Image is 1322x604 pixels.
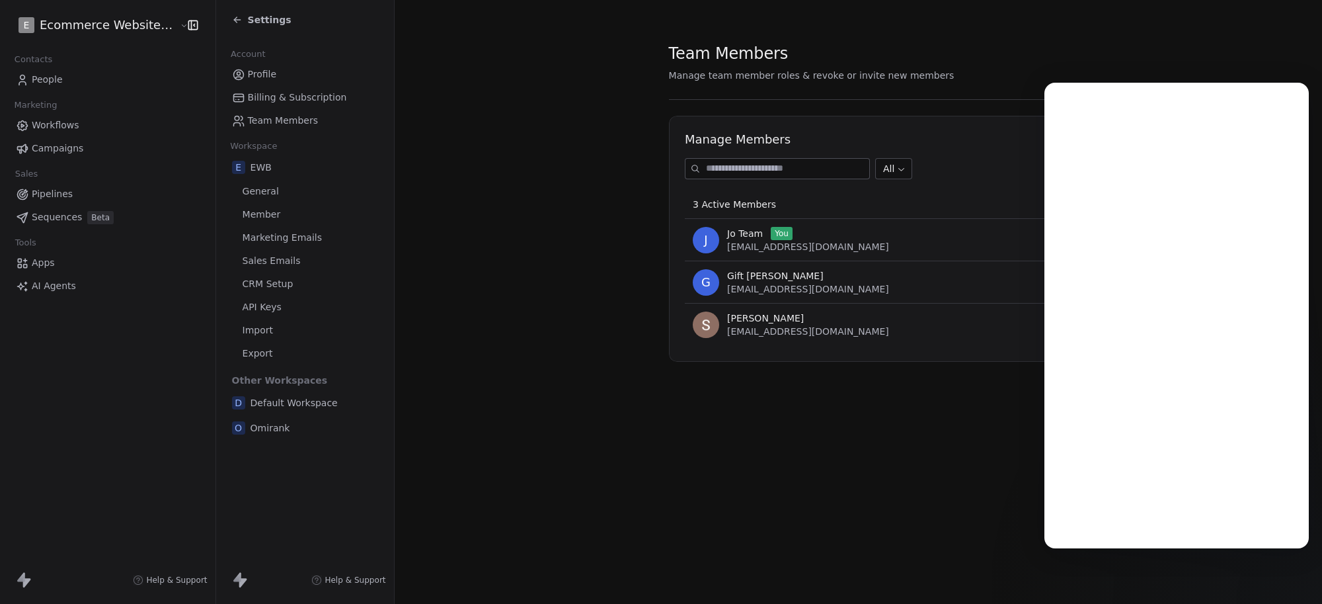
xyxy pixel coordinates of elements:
span: Sequences [32,210,82,224]
span: Settings [248,13,292,26]
span: [EMAIL_ADDRESS][DOMAIN_NAME] [727,241,889,252]
span: Gift [PERSON_NAME] [727,269,824,282]
a: People [11,69,205,91]
span: API Keys [243,300,282,314]
span: Sales [9,164,44,184]
a: Help & Support [311,575,385,585]
a: API Keys [227,296,383,318]
span: CRM Setup [243,277,293,291]
span: Tools [9,233,42,253]
button: EEcommerce Website Builder [16,14,171,36]
h1: Manage Members [685,132,1248,148]
span: J [693,227,719,253]
a: Sales Emails [227,250,383,272]
span: Other Workspaces [227,370,333,391]
a: CRM Setup [227,273,383,295]
a: Billing & Subscription [227,87,383,108]
span: Import [243,324,273,337]
a: Team Members [227,110,383,132]
span: Apps [32,256,55,270]
span: Marketing [9,95,63,115]
span: Pipelines [32,187,73,201]
span: Billing & Subscription [248,91,347,105]
iframe: Intercom live chat [1044,83,1309,548]
a: General [227,181,383,202]
span: [PERSON_NAME] [727,312,804,325]
a: Pipelines [11,183,205,205]
span: Omirank [251,421,290,435]
span: E [232,161,245,174]
span: Member [243,208,281,222]
a: Export [227,343,383,365]
a: Import [227,320,383,341]
a: Apps [11,252,205,274]
a: AI Agents [11,275,205,297]
span: Beta [87,211,114,224]
span: [EMAIL_ADDRESS][DOMAIN_NAME] [727,284,889,294]
span: Account [225,44,271,64]
span: Campaigns [32,142,83,155]
span: Marketing Emails [243,231,322,245]
a: Campaigns [11,138,205,159]
span: Profile [248,67,277,81]
span: Manage team member roles & revoke or invite new members [669,70,954,81]
span: Contacts [9,50,58,69]
span: E [24,19,30,32]
span: Default Workspace [251,396,338,410]
span: People [32,73,63,87]
span: Team Members [669,44,789,64]
span: Help & Support [146,575,207,585]
span: EWB [251,161,272,174]
a: Help & Support [133,575,207,585]
span: G [693,269,719,296]
span: O [232,421,245,435]
span: You [771,227,793,240]
span: D [232,396,245,410]
a: Marketing Emails [227,227,383,249]
img: giaR4lctT0idw8jer3hs91meaW8LnoZWfNHfRKleEfU [693,312,719,338]
iframe: Intercom live chat [1277,559,1309,591]
span: Workspace [224,136,282,156]
span: [EMAIL_ADDRESS][DOMAIN_NAME] [727,326,889,337]
span: Sales Emails [243,254,301,268]
a: Workflows [11,114,205,136]
span: AI Agents [32,279,76,293]
span: Export [243,347,273,361]
a: Profile [227,64,383,85]
span: Workflows [32,118,79,132]
span: Ecommerce Website Builder [40,17,176,34]
a: Member [227,204,383,226]
span: 3 Active Members [693,199,776,210]
a: SequencesBeta [11,206,205,228]
span: Jo Team [727,227,763,240]
a: Settings [232,13,292,26]
span: Team Members [248,114,318,128]
span: General [243,185,279,198]
span: Help & Support [325,575,385,585]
